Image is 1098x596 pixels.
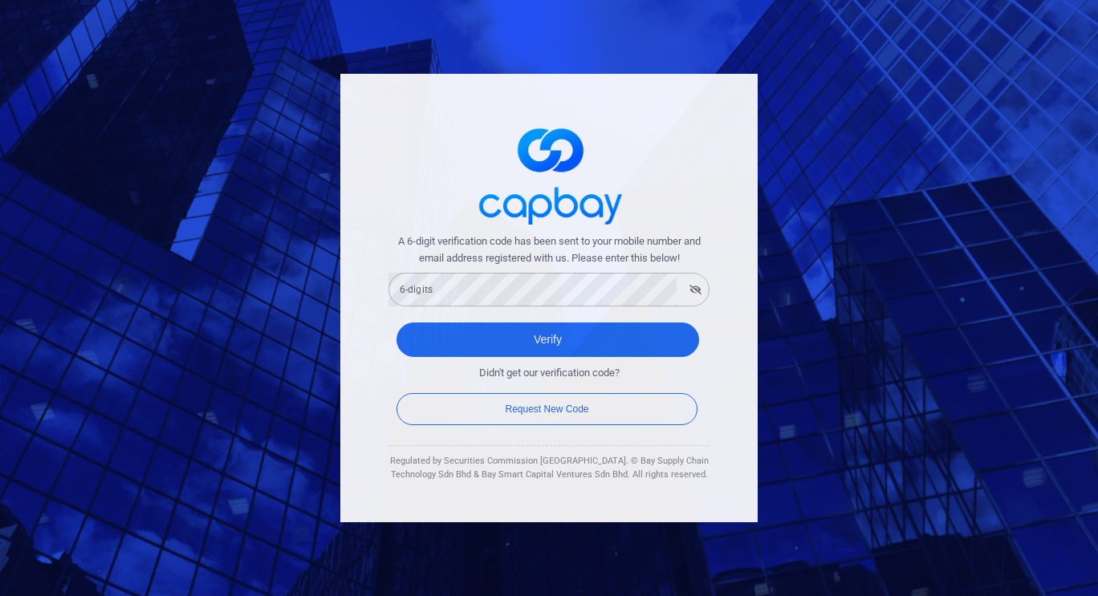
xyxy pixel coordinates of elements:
[388,233,710,267] span: A 6-digit verification code has been sent to your mobile number and email address registered with...
[479,365,620,382] span: Didn't get our verification code?
[396,393,697,425] button: Request New Code
[388,454,710,482] div: Regulated by Securities Commission [GEOGRAPHIC_DATA]. © Bay Supply Chain Technology Sdn Bhd & Bay...
[396,322,699,357] button: Verify
[469,114,629,233] img: logo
